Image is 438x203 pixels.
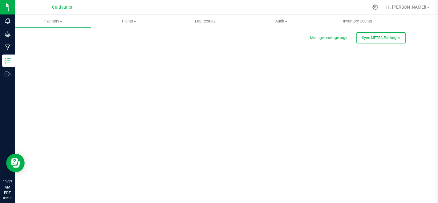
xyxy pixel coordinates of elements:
[371,4,379,10] div: Manage settings
[167,15,243,28] a: Lab Results
[52,5,74,10] span: Cultivation
[5,44,11,51] inline-svg: Manufacturing
[335,18,380,24] span: Inventory Counts
[356,32,406,43] button: Sync METRC Packages
[5,58,11,64] inline-svg: Inventory
[5,71,11,77] inline-svg: Outbound
[319,15,395,28] a: Inventory Counts
[5,31,11,37] inline-svg: Grow
[91,18,167,24] span: Plants
[15,15,91,28] a: Inventory
[244,18,319,24] span: Audit
[5,18,11,24] inline-svg: Monitoring
[187,18,224,24] span: Lab Results
[386,5,426,10] span: Hi, [PERSON_NAME]!
[6,154,25,172] iframe: Resource center
[3,179,12,196] p: 11:17 AM EDT
[3,196,12,200] p: 09/19
[362,36,400,40] span: Sync METRC Packages
[310,35,347,41] button: Manage package tags
[243,15,319,28] a: Audit
[91,15,167,28] a: Plants
[15,18,91,24] span: Inventory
